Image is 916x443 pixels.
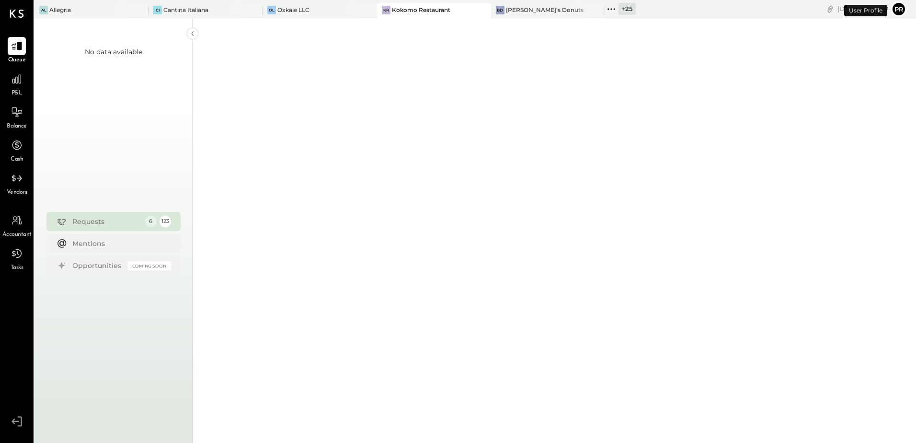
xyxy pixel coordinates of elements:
[618,3,636,15] div: + 25
[11,155,23,164] span: Cash
[39,6,48,14] div: Al
[392,6,450,14] div: Kokomo Restaurant
[0,245,33,272] a: Tasks
[11,264,23,272] span: Tasks
[825,4,835,14] div: copy link
[128,261,171,270] div: Coming Soon
[72,261,123,270] div: Opportunities
[7,188,27,197] span: Vendors
[0,70,33,98] a: P&L
[85,47,142,57] div: No data available
[7,122,27,131] span: Balance
[506,6,584,14] div: [PERSON_NAME]’s Donuts
[163,6,208,14] div: Cantina Italiana
[8,56,26,65] span: Queue
[0,37,33,65] a: Queue
[891,1,906,17] button: Pr
[72,217,140,226] div: Requests
[145,216,157,227] div: 6
[160,216,171,227] div: 123
[0,103,33,131] a: Balance
[0,169,33,197] a: Vendors
[0,136,33,164] a: Cash
[844,5,887,16] div: User Profile
[2,231,32,239] span: Accountant
[153,6,162,14] div: CI
[49,6,71,14] div: Allegria
[277,6,309,14] div: Oxkale LLC
[382,6,390,14] div: KR
[496,6,504,14] div: BD
[837,4,889,13] div: [DATE]
[11,89,23,98] span: P&L
[267,6,276,14] div: OL
[72,239,166,248] div: Mentions
[0,211,33,239] a: Accountant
